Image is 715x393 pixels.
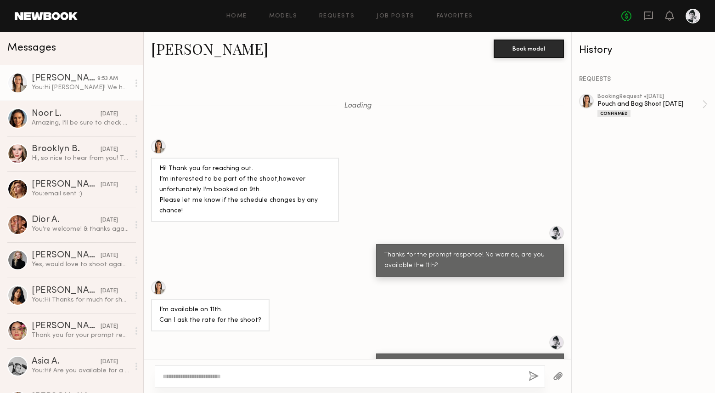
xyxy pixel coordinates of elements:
[101,110,118,119] div: [DATE]
[597,100,702,108] div: Pouch and Bag Shoot [DATE]
[597,110,631,117] div: Confirmed
[101,216,118,225] div: [DATE]
[579,76,708,83] div: REQUESTS
[32,366,129,375] div: You: Hi! Are you available for a lifestyle shoot for us modeling some bags?! From 11am - 2pm on 1...
[101,181,118,189] div: [DATE]
[32,83,129,92] div: You: Hi [PERSON_NAME]! We have our shoot this [DATE] with you but are you by chance available [DA...
[344,102,372,110] span: Loading
[494,44,564,52] a: Book model
[32,296,129,304] div: You: Hi Thanks for much for shooting wiht us! Can you please help to update the payment to 2hrs (...
[32,216,101,225] div: Dior A.
[32,225,129,234] div: You’re welcome! & thanks again!! I really appreciate that! 💫
[494,40,564,58] button: Book model
[7,43,56,53] span: Messages
[319,13,355,19] a: Requests
[32,357,101,366] div: Asia A.
[32,260,129,269] div: Yes, would love to shoot again in the future if it aligns!
[101,358,118,366] div: [DATE]
[101,251,118,260] div: [DATE]
[159,164,331,216] div: Hi! Thank you for reaching out. I’m interested to be part of the shoot,however unfortunately I’m ...
[32,145,101,154] div: Brooklyn B.
[101,145,118,154] div: [DATE]
[32,331,129,340] div: Thank you for your prompt response. For perpetual digital usage, I typically charge 850 total. Le...
[32,322,101,331] div: [PERSON_NAME]
[32,109,101,119] div: Noor L.
[32,119,129,127] div: Amazing, I’ll be sure to check them out. Thank you so much for the heads up and it was great work...
[101,287,118,296] div: [DATE]
[97,74,118,83] div: 9:53 AM
[384,250,556,271] div: Thanks for the prompt response! No worries, are you available the 11th?
[597,94,702,100] div: booking Request • [DATE]
[32,251,101,260] div: [PERSON_NAME]
[32,74,97,83] div: [PERSON_NAME]
[597,94,708,117] a: bookingRequest •[DATE]Pouch and Bag Shoot [DATE]Confirmed
[32,180,101,189] div: [PERSON_NAME]
[151,39,268,58] a: [PERSON_NAME]
[32,154,129,163] div: Hi, so nice to hear from you! They turned out amazing! Thanks so much and hope you have a great w...
[32,189,129,198] div: You: email sent :)
[32,286,101,296] div: [PERSON_NAME]
[159,305,261,326] div: I’m available on 11th. Can I ask the rate for the shoot?
[226,13,247,19] a: Home
[437,13,473,19] a: Favorites
[101,322,118,331] div: [DATE]
[377,13,415,19] a: Job Posts
[579,45,708,56] div: History
[269,13,297,19] a: Models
